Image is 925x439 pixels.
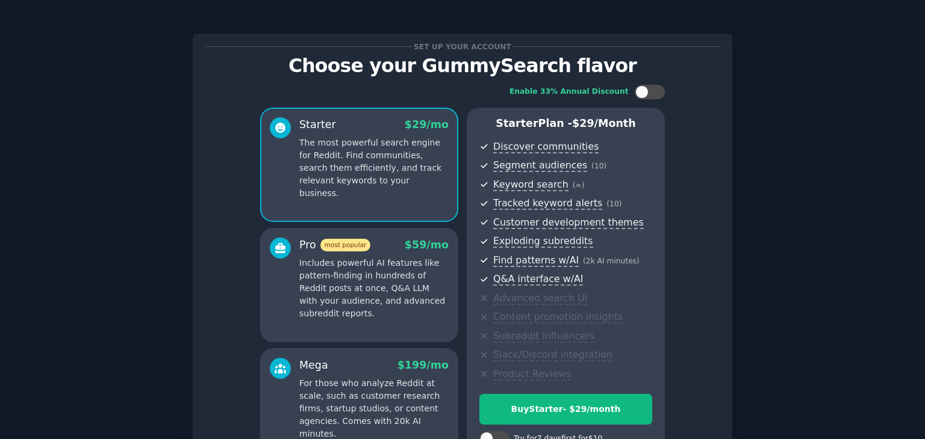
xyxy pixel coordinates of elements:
[299,117,336,132] div: Starter
[509,87,629,97] div: Enable 33% Annual Discount
[573,181,585,189] span: ( ∞ )
[479,116,652,131] p: Starter Plan -
[591,162,606,170] span: ( 10 )
[493,197,602,210] span: Tracked keyword alerts
[493,235,593,248] span: Exploding subreddits
[493,292,587,305] span: Advanced search UI
[493,254,579,267] span: Find patterns w/AI
[299,358,328,373] div: Mega
[493,330,594,343] span: Subreddit influencers
[299,137,449,200] p: The most powerful search engine for Reddit. Find communities, search them efficiently, and track ...
[493,273,583,286] span: Q&A interface w/AI
[493,368,571,381] span: Product Reviews
[493,311,623,324] span: Content promotion insights
[493,179,568,191] span: Keyword search
[493,216,644,229] span: Customer development themes
[606,200,621,208] span: ( 10 )
[299,238,370,253] div: Pro
[493,159,587,172] span: Segment audiences
[493,141,599,153] span: Discover communities
[572,117,636,129] span: $ 29 /month
[299,257,449,320] p: Includes powerful AI features like pattern-finding in hundreds of Reddit posts at once, Q&A LLM w...
[397,359,449,371] span: $ 199 /mo
[480,403,652,416] div: Buy Starter - $ 29 /month
[405,118,449,130] span: $ 29 /mo
[205,55,720,76] p: Choose your GummySearch flavor
[479,394,652,425] button: BuyStarter- $29/month
[412,40,514,53] span: Set up your account
[583,257,640,265] span: ( 2k AI minutes )
[405,239,449,251] span: $ 59 /mo
[493,349,612,361] span: Slack/Discord integration
[320,239,371,251] span: most popular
